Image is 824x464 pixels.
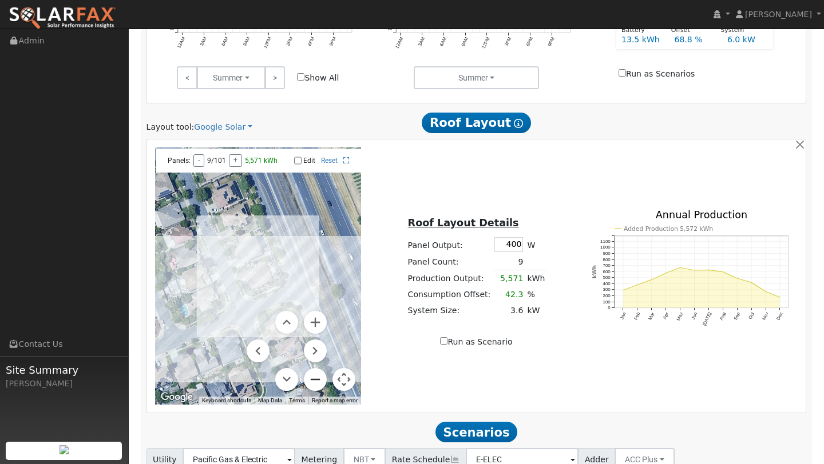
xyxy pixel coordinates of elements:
[197,66,266,89] button: Summer
[603,293,611,298] text: 200
[615,34,668,46] div: 13.5 kWh
[504,36,512,47] text: 3PM
[603,287,611,293] text: 300
[719,311,727,321] text: Aug
[525,303,547,319] td: kW
[493,254,525,270] td: 9
[633,311,641,321] text: Feb
[146,122,195,131] span: Layout tool:
[648,311,656,321] text: Mar
[297,73,304,81] input: Show All
[406,286,493,302] td: Consumption Offset:
[199,36,208,47] text: 3AM
[622,289,624,291] circle: onclick=""
[525,286,547,302] td: %
[6,362,122,378] span: Site Summary
[220,36,229,47] text: 6AM
[748,311,756,321] text: Oct
[619,311,627,321] text: Jan
[603,251,611,256] text: 900
[721,34,774,46] div: 6.0 kW
[722,271,724,273] circle: onclick=""
[547,36,556,47] text: 9PM
[440,336,512,348] label: Run as Scenario
[169,27,174,32] text: -4
[751,282,752,283] circle: onclick=""
[440,337,447,345] input: Run as Scenario
[676,311,684,322] text: May
[615,26,665,35] div: Battery
[636,284,638,286] circle: onclick=""
[207,157,226,165] span: 9/101
[304,311,327,334] button: Zoom in
[525,235,547,254] td: W
[591,265,597,279] text: kWh
[289,397,305,403] a: Terms (opens in new tab)
[321,157,338,165] a: Reset
[662,311,670,320] text: Apr
[304,339,327,362] button: Move right
[168,157,191,165] span: Panels:
[406,270,493,287] td: Production Output:
[733,311,741,321] text: Sep
[603,257,611,262] text: 800
[6,378,122,390] div: [PERSON_NAME]
[656,209,748,221] text: Annual Production
[395,36,405,49] text: 12AM
[715,26,764,35] div: System
[679,267,681,269] circle: onclick=""
[307,36,315,47] text: 6PM
[275,368,298,391] button: Move down
[286,36,294,47] text: 3PM
[229,154,242,167] button: +
[651,279,652,281] circle: onclick=""
[406,303,493,319] td: System Size:
[493,286,525,302] td: 42.3
[193,154,204,167] button: -
[406,235,493,254] td: Panel Output:
[328,36,337,47] text: 9PM
[665,26,715,35] div: Offset
[525,270,547,287] td: kWh
[762,311,770,321] text: Nov
[332,368,355,391] button: Map camera controls
[603,269,611,274] text: 600
[177,66,197,89] a: <
[745,10,812,19] span: [PERSON_NAME]
[245,157,278,165] span: 5,571 kWh
[297,72,339,84] label: Show All
[779,297,781,298] circle: onclick=""
[202,397,251,405] button: Keyboard shortcuts
[343,157,350,165] a: Full Screen
[422,113,531,133] span: Roof Layout
[275,311,298,334] button: Move up
[303,157,315,165] label: Edit
[514,119,523,128] i: Show Help
[417,36,426,47] text: 3AM
[619,69,626,77] input: Run as Scenarios
[668,34,721,46] div: 68.8 %
[481,36,491,49] text: 12PM
[600,239,611,244] text: 1100
[702,311,713,327] text: [DATE]
[158,390,196,405] a: Open this area in Google Maps (opens a new window)
[600,245,611,250] text: 1000
[263,36,272,49] text: 12PM
[665,272,667,274] circle: onclick=""
[176,36,186,49] text: 12AM
[194,121,252,133] a: Google Solar
[312,397,358,403] a: Report a map error
[60,445,69,454] img: retrieve
[603,281,611,286] text: 400
[408,217,519,229] u: Roof Layout Details
[406,254,493,270] td: Panel Count:
[247,339,270,362] button: Move left
[439,36,447,47] text: 6AM
[603,263,611,268] text: 700
[461,36,469,47] text: 9AM
[736,278,738,279] circle: onclick=""
[603,299,611,305] text: 100
[691,311,699,321] text: Jun
[9,6,116,30] img: SolarFax
[619,68,695,80] label: Run as Scenarios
